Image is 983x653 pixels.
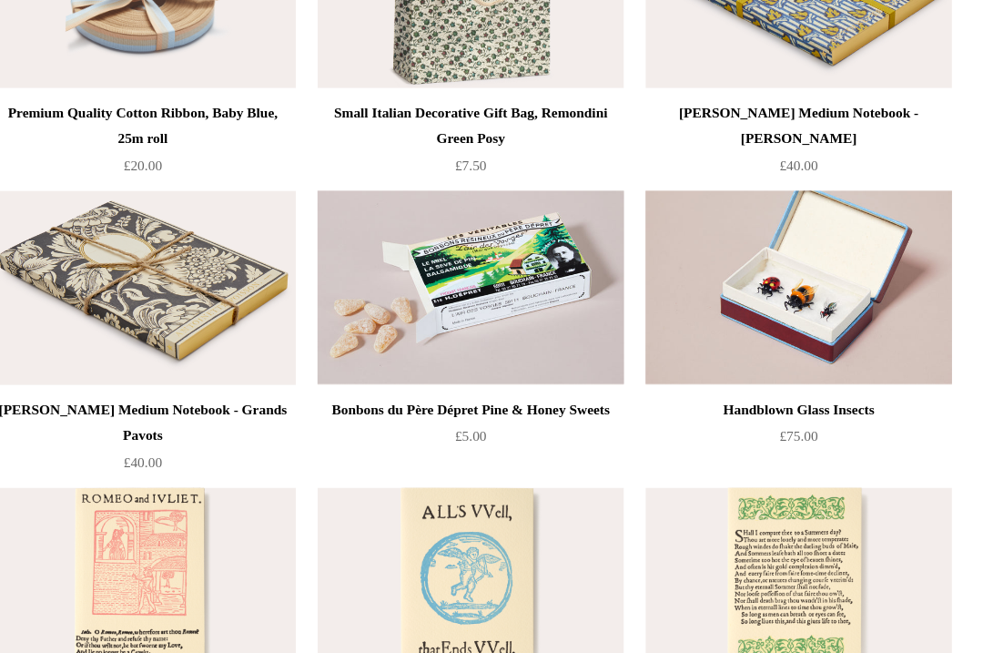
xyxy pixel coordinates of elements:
img: Shakespeare's Letterpress Greeting Card, Shall I Compare Thee [639,473,897,637]
div: [PERSON_NAME] Medium Notebook - Grands Pavots [90,396,339,440]
img: Handblown Glass Insects [639,222,897,386]
span: £40.00 [752,194,785,208]
span: £75.00 [752,423,785,436]
a: Shakespeare's Letterpress Greeting Card, Shall I Compare Thee Shakespeare's Letterpress Greeting ... [639,473,897,637]
a: Premium Quality Cotton Ribbon, Baby Blue, 25m roll £20.00 [86,146,344,220]
a: Handblown Glass Insects Handblown Glass Insects [639,222,897,386]
img: Shakespeare's Letterpress Greeting Card, Romeo and Juliet [86,473,344,637]
a: Handblown Glass Insects £75.00 [639,396,897,471]
img: Antoinette Poisson Medium Notebook - Grands Pavots [86,222,344,386]
span: £5.00 [478,423,504,436]
a: [PERSON_NAME] Medium Notebook - Grands Pavots £40.00 [86,396,344,471]
a: [PERSON_NAME] Medium Notebook - [PERSON_NAME] £40.00 [639,146,897,220]
img: Shakespeare's Letterpress Greeting Card, All's Well that Ends Well [362,473,621,637]
a: Bonbons du Père Dépret Pine & Honey Sweets £5.00 [362,396,621,471]
div: Small Italian Decorative Gift Bag, Remondini Green Posy [367,146,616,189]
div: [PERSON_NAME] Medium Notebook - [PERSON_NAME] [644,146,893,189]
a: Antoinette Poisson Medium Notebook - Grands Pavots Antoinette Poisson Medium Notebook - Grands Pa... [86,222,344,386]
a: Bonbons du Père Dépret Pine & Honey Sweets Bonbons du Père Dépret Pine & Honey Sweets [362,222,621,386]
div: Premium Quality Cotton Ribbon, Baby Blue, 25m roll [90,146,339,189]
div: Handblown Glass Insects [644,396,893,418]
a: Shakespeare's Letterpress Greeting Card, All's Well that Ends Well Shakespeare's Letterpress Gree... [362,473,621,637]
span: £7.50 [478,194,504,208]
a: Small Italian Decorative Gift Bag, Remondini Green Posy £7.50 [362,146,621,220]
img: Bonbons du Père Dépret Pine & Honey Sweets [362,222,621,386]
span: £40.00 [198,444,231,458]
span: £20.00 [198,194,231,208]
div: Bonbons du Père Dépret Pine & Honey Sweets [367,396,616,418]
a: Shakespeare's Letterpress Greeting Card, Romeo and Juliet Shakespeare's Letterpress Greeting Card... [86,473,344,637]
